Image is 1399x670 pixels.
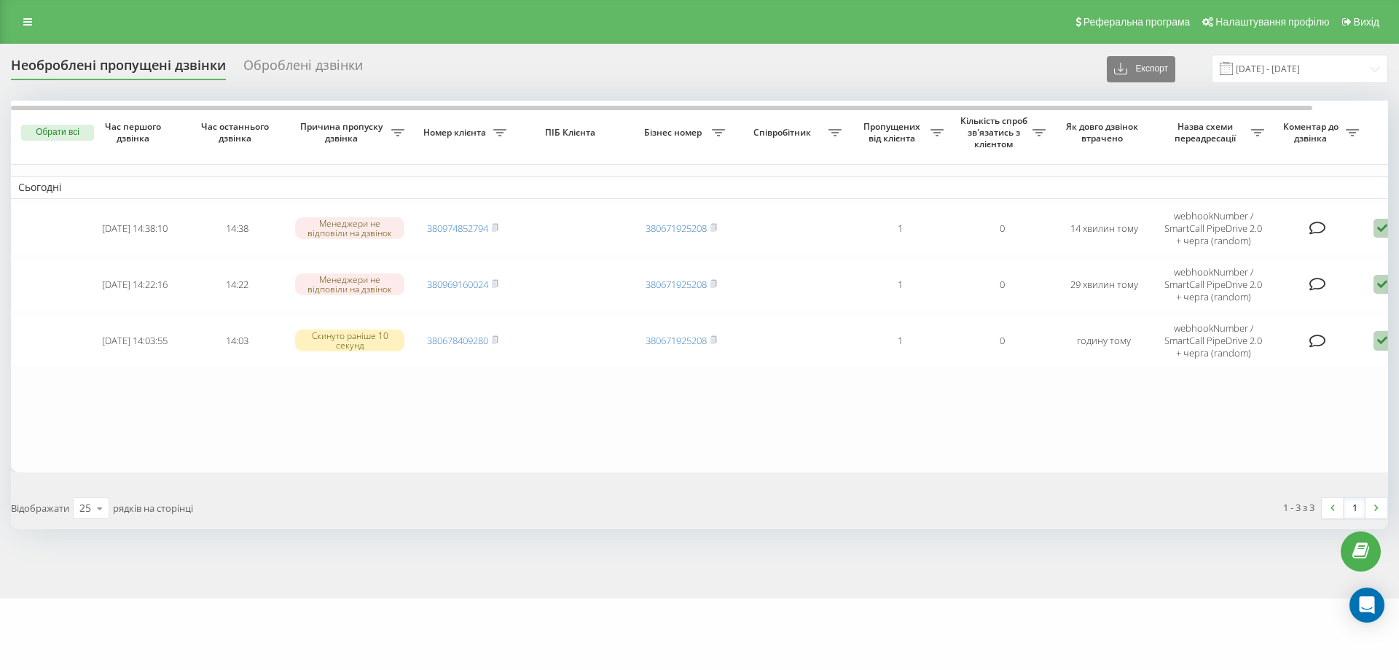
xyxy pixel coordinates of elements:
[427,222,488,235] a: 380974852794
[84,314,186,367] td: [DATE] 14:03:55
[1279,121,1346,144] span: Коментар до дзвінка
[295,121,391,144] span: Причина пропуску дзвінка
[1155,258,1271,311] td: webhookNumber / SmartCall PipeDrive 2.0 + черга (random)
[849,202,951,255] td: 1
[186,258,288,311] td: 14:22
[1283,500,1314,515] div: 1 - 3 з 3
[79,501,91,515] div: 25
[186,202,288,255] td: 14:38
[186,314,288,367] td: 14:03
[856,121,930,144] span: Пропущених від клієнта
[84,202,186,255] td: [DATE] 14:38:10
[849,258,951,311] td: 1
[295,330,404,351] div: Скинуто раніше 10 секунд
[113,502,193,515] span: рядків на сторінці
[1083,16,1191,28] span: Реферальна програма
[243,58,363,80] div: Оброблені дзвінки
[646,222,707,235] a: 380671925208
[849,314,951,367] td: 1
[21,125,94,141] button: Обрати всі
[646,278,707,291] a: 380671925208
[1053,202,1155,255] td: 14 хвилин тому
[646,334,707,347] a: 380671925208
[1107,56,1175,82] button: Експорт
[427,278,488,291] a: 380969160024
[951,258,1053,311] td: 0
[1162,121,1251,144] span: Назва схеми переадресації
[11,58,226,80] div: Необроблені пропущені дзвінки
[951,314,1053,367] td: 0
[1354,16,1379,28] span: Вихід
[1344,498,1365,518] a: 1
[427,334,488,347] a: 380678409280
[638,127,712,139] span: Бізнес номер
[295,273,404,295] div: Менеджери не відповіли на дзвінок
[958,115,1032,149] span: Кількість спроб зв'язатись з клієнтом
[1155,314,1271,367] td: webhookNumber / SmartCall PipeDrive 2.0 + черга (random)
[1065,121,1143,144] span: Як довго дзвінок втрачено
[84,258,186,311] td: [DATE] 14:22:16
[295,217,404,239] div: Менеджери не відповіли на дзвінок
[526,127,618,139] span: ПІБ Клієнта
[197,121,276,144] span: Час останнього дзвінка
[11,502,69,515] span: Відображати
[1053,258,1155,311] td: 29 хвилин тому
[1349,588,1384,623] div: Open Intercom Messenger
[951,202,1053,255] td: 0
[95,121,174,144] span: Час першого дзвінка
[1053,314,1155,367] td: годину тому
[740,127,828,139] span: Співробітник
[1215,16,1329,28] span: Налаштування профілю
[419,127,493,139] span: Номер клієнта
[1155,202,1271,255] td: webhookNumber / SmartCall PipeDrive 2.0 + черга (random)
